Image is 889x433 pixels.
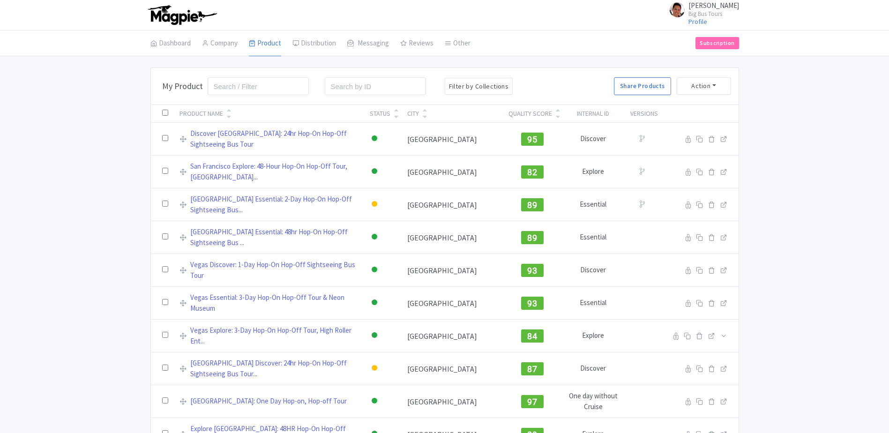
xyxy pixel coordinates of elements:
[561,156,625,188] td: Explore
[370,132,379,146] div: Active
[688,1,739,10] span: [PERSON_NAME]
[150,30,191,57] a: Dashboard
[370,109,390,119] div: Status
[370,296,379,310] div: Active
[527,331,537,341] span: 84
[402,287,503,320] td: [GEOGRAPHIC_DATA]
[670,2,685,17] img: ww8ahpxye42srrrugrao.jpg
[190,194,359,215] a: [GEOGRAPHIC_DATA] Essential: 2-Day Hop-On Hop-Off Sightseeing Bus...
[561,352,625,385] td: Discover
[370,362,379,375] div: Building
[688,17,707,26] a: Profile
[402,320,503,352] td: [GEOGRAPHIC_DATA]
[521,199,544,208] a: 89
[521,166,544,175] a: 82
[249,30,281,57] a: Product
[370,263,379,277] div: Active
[527,134,537,144] span: 95
[561,320,625,352] td: Explore
[190,292,359,314] a: Vegas Essential: 3-Day Hop-On Hop-Off Tour & Neon Museum
[527,233,537,243] span: 89
[521,297,544,306] a: 93
[688,11,739,17] small: Big Bus Tours
[402,123,503,156] td: [GEOGRAPHIC_DATA]
[370,165,379,179] div: Active
[402,221,503,254] td: [GEOGRAPHIC_DATA]
[521,396,544,405] a: 97
[561,287,625,320] td: Essential
[190,260,359,281] a: Vegas Discover: 1-Day Hop-On Hop-Off Sightseeing Bus Tour
[677,77,731,95] button: Action
[561,188,625,221] td: Essential
[695,37,739,49] a: Subscription
[527,167,537,177] span: 82
[561,221,625,254] td: Essential
[521,264,544,274] a: 93
[561,105,625,123] th: Internal ID
[202,30,238,57] a: Company
[614,77,671,95] a: Share Products
[527,266,537,276] span: 93
[146,5,218,25] img: logo-ab69f6fb50320c5b225c76a69d11143b.png
[521,363,544,372] a: 87
[292,30,336,57] a: Distribution
[179,109,223,119] div: Product Name
[190,227,359,248] a: [GEOGRAPHIC_DATA] Essential: 48hr Hop-On Hop-Off Sightseeing Bus ...
[521,231,544,241] a: 89
[521,330,544,339] a: 84
[527,397,537,407] span: 97
[527,364,537,374] span: 87
[445,30,471,57] a: Other
[625,105,664,123] th: Versions
[325,77,426,95] input: Search by ID
[402,385,503,418] td: [GEOGRAPHIC_DATA]
[162,81,203,91] h3: My Product
[407,109,419,119] div: City
[561,123,625,156] td: Discover
[521,133,544,142] a: 95
[370,231,379,244] div: Active
[664,2,739,17] a: [PERSON_NAME] Big Bus Tours
[402,254,503,287] td: [GEOGRAPHIC_DATA]
[400,30,433,57] a: Reviews
[402,188,503,221] td: [GEOGRAPHIC_DATA]
[561,385,625,418] td: One day without Cruise
[402,156,503,188] td: [GEOGRAPHIC_DATA]
[402,352,503,385] td: [GEOGRAPHIC_DATA]
[190,128,359,149] a: Discover [GEOGRAPHIC_DATA]: 24hr Hop-On Hop-Off Sightseeing Bus Tour
[445,78,513,95] button: Filter by Collections
[190,325,359,346] a: Vegas Explore: 3-Day Hop-On Hop-Off Tour, High Roller Ent...
[561,254,625,287] td: Discover
[208,77,309,95] input: Search / Filter
[370,198,379,211] div: Building
[527,299,537,308] span: 93
[508,109,552,119] div: Quality Score
[527,200,537,210] span: 89
[370,329,379,343] div: Active
[190,161,359,182] a: San Francisco Explore: 48-Hour Hop-On Hop-Off Tour, [GEOGRAPHIC_DATA]...
[347,30,389,57] a: Messaging
[190,358,359,379] a: [GEOGRAPHIC_DATA] Discover: 24hr Hop-On Hop-Off Sightseeing Bus Tour...
[370,395,379,408] div: Active
[190,396,347,407] a: [GEOGRAPHIC_DATA]: One Day Hop-on, Hop-off Tour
